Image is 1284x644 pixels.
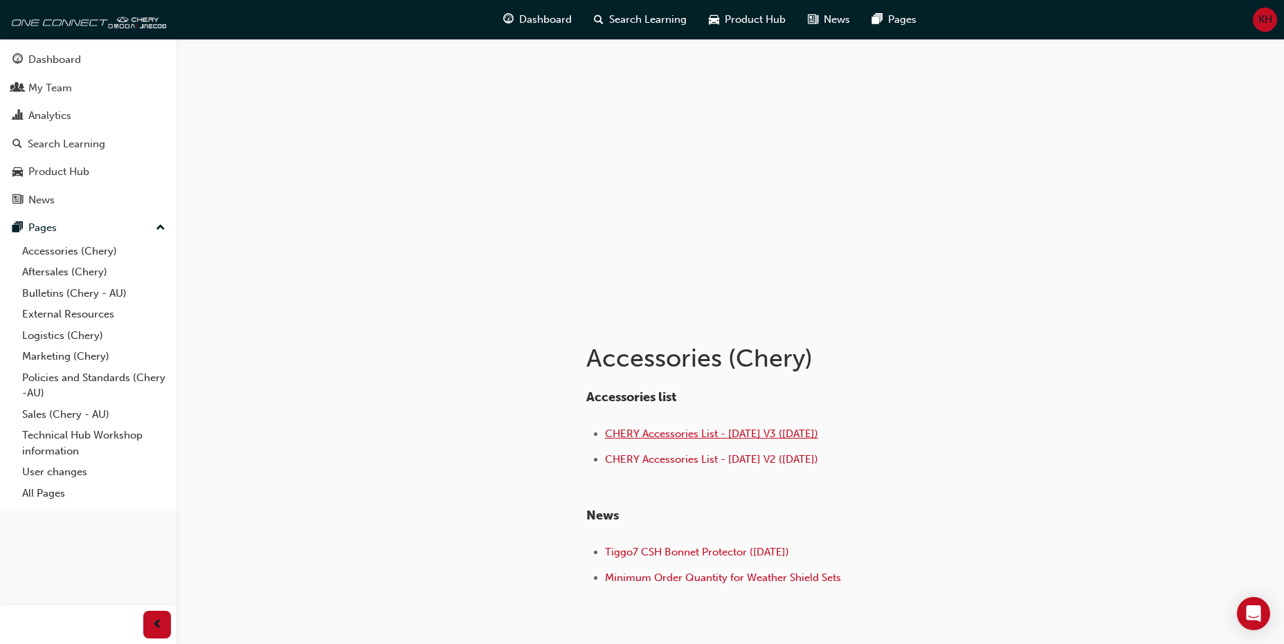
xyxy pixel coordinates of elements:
[17,261,171,283] a: Aftersales (Chery)
[17,304,171,325] a: External Resources
[28,108,71,124] div: Analytics
[17,367,171,404] a: Policies and Standards (Chery -AU)
[12,222,23,234] span: pages-icon
[156,219,165,237] span: up-icon
[709,11,719,28] span: car-icon
[583,6,698,34] a: search-iconSearch Learning
[808,11,818,28] span: news-icon
[6,215,171,241] button: Pages
[586,343,1040,374] h1: Accessories (Chery)
[725,12,786,28] span: Product Hub
[1258,12,1272,28] span: KH
[12,82,23,95] span: people-icon
[6,187,171,213] a: News
[6,131,171,157] a: Search Learning
[28,192,55,208] div: News
[17,461,171,483] a: User changes
[12,194,23,207] span: news-icon
[1253,8,1277,32] button: KH
[12,166,23,178] span: car-icon
[28,52,81,68] div: Dashboard
[28,164,89,180] div: Product Hub
[605,546,789,558] a: Tiggo7 CSH Bonnet Protector ([DATE])
[6,75,171,101] a: My Team
[605,427,818,440] a: CHERY Accessories List - [DATE] V3 ([DATE])
[605,453,818,466] a: CHERY Accessories List - [DATE] V2 ([DATE])
[17,483,171,504] a: All Pages
[12,138,22,151] span: search-icon
[519,12,572,28] span: Dashboard
[698,6,797,34] a: car-iconProduct Hub
[6,47,171,73] a: Dashboard
[824,12,850,28] span: News
[492,6,583,34] a: guage-iconDashboard
[17,325,171,347] a: Logistics (Chery)
[7,6,166,33] img: oneconnect
[586,389,676,405] span: Accessories list
[28,136,105,152] div: Search Learning
[609,12,687,28] span: Search Learning
[586,508,619,523] span: News
[605,571,841,584] a: Minimum Order Quantity for Weather Shield Sets
[17,346,171,367] a: Marketing (Chery)
[6,159,171,185] a: Product Hub
[888,12,916,28] span: Pages
[872,11,883,28] span: pages-icon
[6,44,171,215] button: DashboardMy TeamAnalyticsSearch LearningProduct HubNews
[6,103,171,129] a: Analytics
[17,425,171,461] a: Technical Hub Workshop information
[17,404,171,425] a: Sales (Chery - AU)
[797,6,861,34] a: news-iconNews
[1237,597,1270,630] div: Open Intercom Messenger
[17,283,171,304] a: Bulletins (Chery - AU)
[28,220,57,236] div: Pages
[12,110,23,122] span: chart-icon
[28,80,72,96] div: My Team
[861,6,928,34] a: pages-iconPages
[503,11,514,28] span: guage-icon
[152,616,163,634] span: prev-icon
[17,241,171,262] a: Accessories (Chery)
[594,11,604,28] span: search-icon
[12,54,23,66] span: guage-icon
